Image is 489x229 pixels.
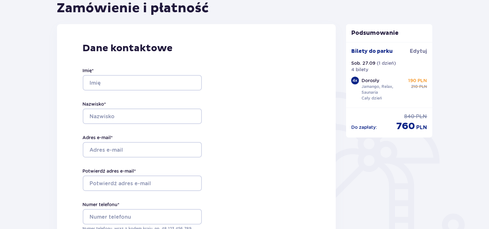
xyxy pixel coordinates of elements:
[346,29,432,37] p: Podsumowanie
[351,60,375,66] p: Sob. 27.09
[362,84,406,95] p: Jamango, Relax, Saunaria
[351,66,368,73] p: 4 bilety
[362,95,382,101] p: Cały dzień
[83,134,113,141] label: Adres e-mail *
[83,168,136,174] label: Potwierdź adres e-mail *
[83,101,106,107] label: Nazwisko *
[404,113,415,120] p: 840
[351,48,393,55] p: Bilety do parku
[417,124,427,131] p: PLN
[409,77,427,84] p: 190 PLN
[411,84,418,90] p: 210
[419,84,427,90] p: PLN
[351,124,377,130] p: Do zapłaty :
[83,176,202,191] input: Potwierdź adres e-mail
[83,109,202,124] input: Nazwisko
[57,0,209,16] h1: Zamówienie i płatność
[83,142,202,157] input: Adres e-mail
[410,48,427,55] a: Edytuj
[83,42,310,54] p: Dane kontaktowe
[416,113,427,120] p: PLN
[377,60,396,66] p: ( 1 dzień )
[362,77,379,84] p: Dorosły
[351,77,359,84] div: 4 x
[83,75,202,91] input: Imię
[83,67,94,74] label: Imię *
[397,120,415,132] p: 760
[83,209,202,224] input: Numer telefonu
[83,201,120,208] label: Numer telefonu *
